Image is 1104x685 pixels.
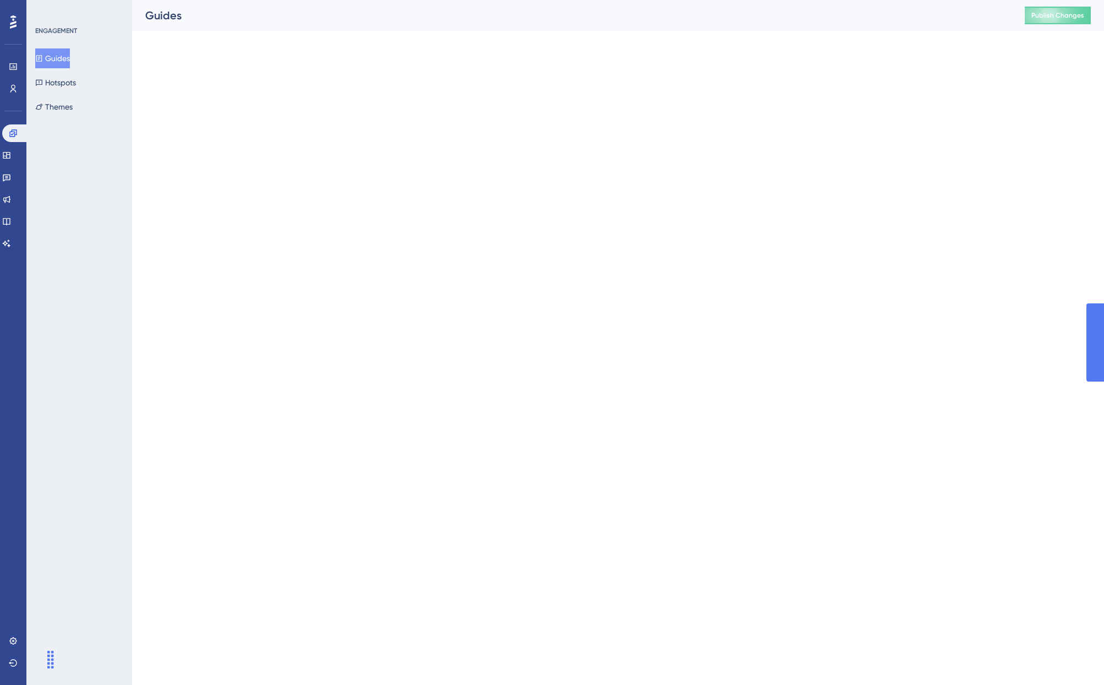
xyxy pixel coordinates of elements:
button: Themes [35,97,73,117]
button: Publish Changes [1025,7,1091,24]
span: Publish Changes [1031,11,1084,20]
div: Drag [42,643,59,676]
iframe: UserGuiding AI Assistant Launcher [1058,641,1091,675]
button: Guides [35,48,70,68]
div: Guides [145,8,997,23]
button: Hotspots [35,73,76,93]
div: ENGAGEMENT [35,26,77,35]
